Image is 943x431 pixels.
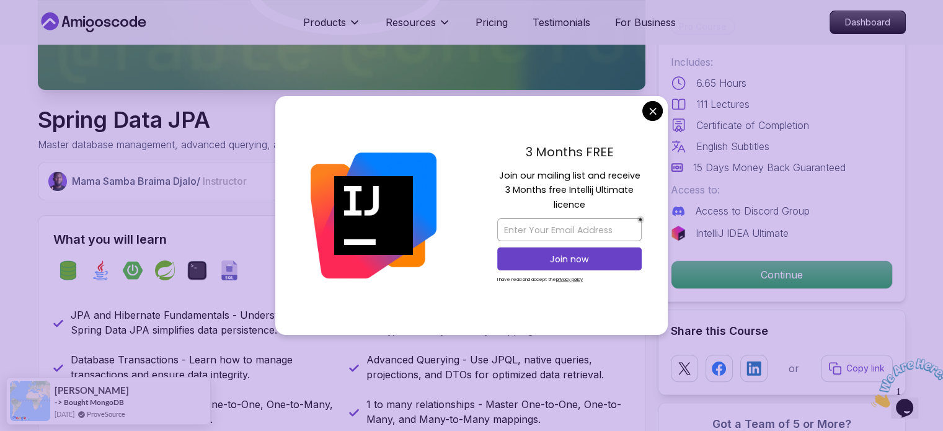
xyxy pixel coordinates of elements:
span: Instructor [203,175,247,187]
p: English Subtitles [696,139,769,154]
h1: Spring Data JPA [38,107,432,132]
button: Continue [671,260,893,289]
p: Certificate of Completion [696,118,809,133]
img: Nelson Djalo [48,172,68,191]
button: Copy link [821,355,893,382]
p: Continue [671,261,892,288]
p: 6.65 Hours [696,76,746,91]
img: spring-boot logo [123,260,143,280]
img: sql logo [219,260,239,280]
h2: Share this Course [671,322,893,340]
a: For Business [615,15,676,30]
p: 15 Days Money Back Guaranteed [693,160,846,175]
img: spring logo [155,260,175,280]
p: Dashboard [830,11,905,33]
img: terminal logo [187,260,207,280]
p: Access to: [671,182,893,197]
p: 111 Lectures [696,97,750,112]
p: Advanced Querying - Use JPQL, native queries, projections, and DTOs for optimized data retrieval. [366,352,630,382]
span: -> [55,397,63,407]
span: [DATE] [55,409,74,419]
a: Pricing [476,15,508,30]
p: Includes: [671,55,893,69]
span: 1 [5,5,10,16]
p: Products [303,15,346,30]
p: Database Transactions - Learn how to manage transactions and ensure data integrity. [71,352,334,382]
a: Bought MongoDB [64,398,124,407]
a: Testimonials [533,15,590,30]
h2: What you will learn [53,231,630,248]
span: [PERSON_NAME] [55,385,125,396]
p: 1 to many relationships - Master One-to-One, One-to-Many, and Many-to-Many mappings. [366,397,630,427]
a: Dashboard [830,11,906,34]
img: jetbrains logo [671,226,686,241]
p: JPA and Hibernate Fundamentals - Understand how Spring Data JPA simplifies data persistence. [71,308,334,337]
img: provesource social proof notification image [10,381,50,421]
p: Resources [386,15,436,30]
p: or [789,361,799,376]
img: Chat attention grabber [5,5,82,54]
p: Mama Samba Braima Djalo / [72,174,247,189]
p: Access to Discord Group [696,203,810,218]
a: ProveSource [87,409,125,419]
p: Master database management, advanced querying, and expert data handling with ease [38,137,432,152]
button: Products [303,15,361,40]
p: Copy link [846,362,885,375]
img: spring-data-jpa logo [58,260,78,280]
p: IntelliJ IDEA Ultimate [696,226,789,241]
img: java logo [91,260,110,280]
button: Resources [386,15,451,40]
iframe: chat widget [866,353,943,412]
